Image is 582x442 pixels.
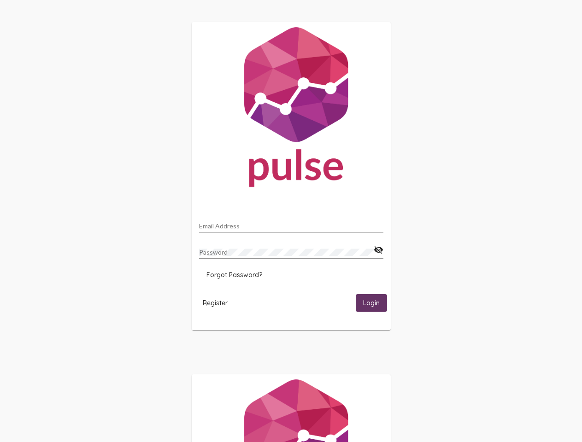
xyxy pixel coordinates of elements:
span: Register [203,299,228,307]
mat-icon: visibility_off [374,244,383,256]
button: Register [195,294,235,311]
span: Forgot Password? [206,271,262,279]
button: Login [356,294,387,311]
button: Forgot Password? [199,267,270,283]
span: Login [363,299,380,308]
img: Pulse For Good Logo [192,22,391,196]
